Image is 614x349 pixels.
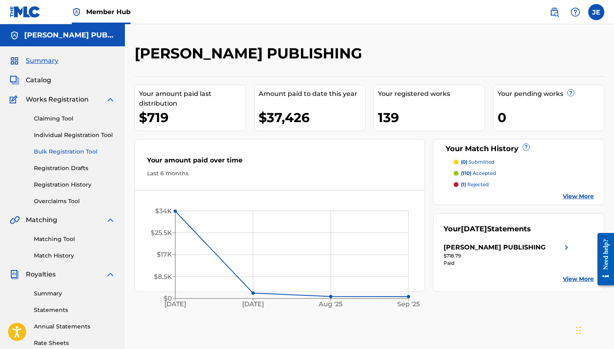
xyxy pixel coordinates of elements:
[454,181,594,188] a: (1) rejected
[588,4,604,20] div: User Menu
[242,300,264,308] tspan: [DATE]
[378,89,485,99] div: Your registered works
[461,181,466,187] span: (1)
[563,192,594,201] a: View More
[259,108,365,127] div: $37,426
[568,89,574,96] span: ?
[10,270,19,279] img: Royalties
[26,56,58,66] span: Summary
[444,243,571,267] a: [PERSON_NAME] PUBLISHINGright chevron icon$718.79Paid
[259,89,365,99] div: Amount paid to date this year
[10,95,20,104] img: Works Registration
[444,143,594,154] div: Your Match History
[26,95,89,104] span: Works Registration
[378,108,485,127] div: 139
[139,108,246,127] div: $719
[498,108,604,127] div: 0
[10,31,19,40] img: Accounts
[164,295,172,302] tspan: $0
[34,235,115,243] a: Matching Tool
[154,273,172,280] tspan: $8.5K
[157,251,172,258] tspan: $17K
[444,252,571,260] div: $718.79
[461,158,494,166] p: submitted
[10,56,58,66] a: SummarySummary
[34,322,115,331] a: Annual Statements
[562,243,571,252] img: right chevron icon
[461,159,467,165] span: (0)
[10,75,19,85] img: Catalog
[576,318,581,343] div: Drag
[444,243,546,252] div: [PERSON_NAME] PUBLISHING
[461,224,487,233] span: [DATE]
[454,158,594,166] a: (0) submitted
[106,215,115,225] img: expand
[26,75,51,85] span: Catalog
[34,251,115,260] a: Match History
[444,260,571,267] div: Paid
[461,170,496,177] p: accepted
[151,229,172,237] tspan: $25.5K
[26,215,57,225] span: Matching
[34,114,115,123] a: Claiming Tool
[498,89,604,99] div: Your pending works
[34,147,115,156] a: Bulk Registration Tool
[34,197,115,206] a: Overclaims Tool
[139,89,246,108] div: Your amount paid last distribution
[106,95,115,104] img: expand
[34,339,115,347] a: Rate Sheets
[574,310,614,349] iframe: Chat Widget
[26,270,56,279] span: Royalties
[164,300,186,308] tspan: [DATE]
[86,7,131,17] span: Member Hub
[34,289,115,298] a: Summary
[147,169,413,178] div: Last 6 months
[147,156,413,169] div: Your amount paid over time
[444,224,531,235] div: Your Statements
[550,7,559,17] img: search
[106,270,115,279] img: expand
[318,300,342,308] tspan: Aug '25
[10,215,20,225] img: Matching
[155,207,172,215] tspan: $34K
[34,131,115,139] a: Individual Registration Tool
[10,6,41,18] img: MLC Logo
[397,300,420,308] tspan: Sep '25
[567,4,583,20] div: Help
[72,7,81,17] img: Top Rightsholder
[24,31,115,40] h5: JUDAH EARL PUBLISHING
[34,306,115,314] a: Statements
[454,170,594,177] a: (110) accepted
[10,56,19,66] img: Summary
[523,144,529,150] span: ?
[461,170,471,176] span: (110)
[34,181,115,189] a: Registration History
[10,75,51,85] a: CatalogCatalog
[591,226,614,292] iframe: Resource Center
[563,275,594,283] a: View More
[135,44,366,62] h2: [PERSON_NAME] PUBLISHING
[461,181,489,188] p: rejected
[570,7,580,17] img: help
[34,164,115,172] a: Registration Drafts
[546,4,562,20] a: Public Search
